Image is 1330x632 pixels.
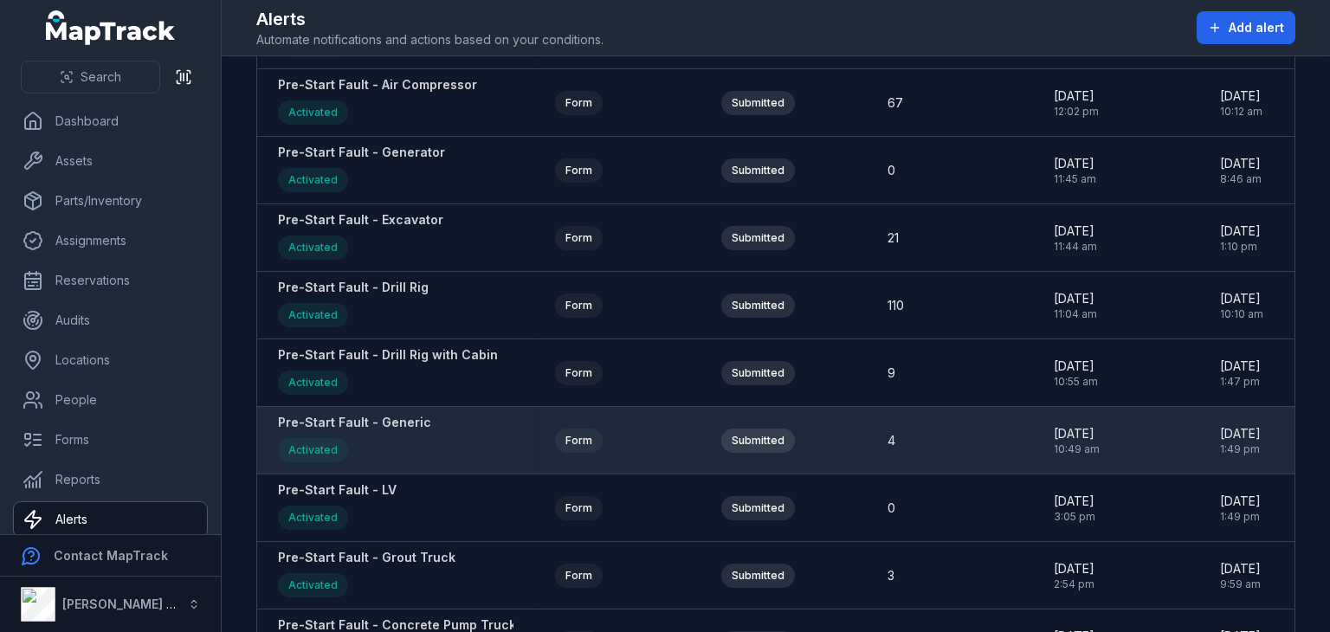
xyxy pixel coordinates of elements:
span: 10:12 am [1220,105,1262,119]
span: 10:10 am [1220,307,1263,321]
time: 5/9/2025, 12:02:28 PM [1054,87,1099,119]
time: 5/7/2025, 2:54:30 PM [1054,560,1094,591]
a: Assignments [14,223,207,258]
span: [DATE] [1054,425,1100,442]
span: 8:46 am [1220,172,1262,186]
span: 1:49 pm [1220,442,1261,456]
div: Activated [278,235,348,260]
a: Pre-Start Fault - GenericActivated [278,414,431,467]
span: Add alert [1229,19,1284,36]
span: [DATE] [1220,425,1261,442]
div: Form [555,361,603,385]
time: 10/7/2025, 1:49:55 PM [1220,493,1261,524]
time: 5/8/2025, 10:49:54 AM [1054,425,1100,456]
span: Automate notifications and actions based on your conditions. [256,31,604,48]
div: Activated [278,303,348,327]
span: Search [81,68,121,86]
span: [DATE] [1054,358,1098,375]
div: Form [555,496,603,520]
span: 3 [888,567,894,584]
span: [DATE] [1054,87,1099,105]
span: 12:02 pm [1054,105,1099,119]
span: 10:49 am [1054,442,1100,456]
time: 5/8/2025, 11:44:14 AM [1054,222,1097,254]
a: Assets [14,144,207,178]
span: [DATE] [1220,290,1263,307]
time: 5/7/2025, 3:05:05 PM [1054,493,1095,524]
div: Form [555,158,603,183]
span: [DATE] [1220,560,1261,577]
time: 5/8/2025, 11:04:03 AM [1054,290,1097,321]
span: [DATE] [1220,87,1262,105]
span: [DATE] [1220,155,1262,172]
h2: Alerts [256,7,604,31]
span: [DATE] [1220,358,1261,375]
strong: Pre-Start Fault - Drill Rig [278,279,429,296]
div: Form [555,293,603,318]
span: 0 [888,162,895,179]
a: Dashboard [14,104,207,139]
div: Form [555,226,603,250]
strong: [PERSON_NAME] Group [62,597,204,611]
a: Parts/Inventory [14,184,207,218]
span: 9:59 am [1220,577,1261,591]
div: Activated [278,168,348,192]
a: Pre-Start Fault - Grout TruckActivated [278,549,455,602]
span: 11:44 am [1054,240,1097,254]
div: Submitted [721,564,795,588]
div: Submitted [721,158,795,183]
a: Audits [14,303,207,338]
span: 10:55 am [1054,375,1098,389]
button: Add alert [1197,11,1295,44]
strong: Pre-Start Fault - LV [278,481,397,499]
span: 11:04 am [1054,307,1097,321]
span: 21 [888,229,899,247]
a: Pre-Start Fault - Air CompressorActivated [278,76,477,129]
button: Search [21,61,160,94]
a: Reports [14,462,207,497]
div: Activated [278,100,348,125]
time: 5/8/2025, 10:55:37 AM [1054,358,1098,389]
time: 5/9/2025, 11:45:34 AM [1054,155,1096,186]
div: Submitted [721,293,795,318]
span: [DATE] [1220,493,1261,510]
time: 10/7/2025, 1:49:08 PM [1220,425,1261,456]
div: Submitted [721,496,795,520]
time: 10/13/2025, 1:10:06 PM [1220,222,1261,254]
div: Form [555,429,603,453]
span: 9 [888,364,895,382]
span: 1:10 pm [1220,240,1261,254]
div: Form [555,564,603,588]
span: 4 [888,432,895,449]
a: Pre-Start Fault - Drill RigActivated [278,279,429,332]
span: [DATE] [1054,155,1096,172]
time: 10/8/2025, 8:46:35 AM [1220,155,1262,186]
a: Alerts [14,502,207,537]
span: 3:05 pm [1054,510,1095,524]
span: [DATE] [1054,290,1097,307]
div: Submitted [721,91,795,115]
span: [DATE] [1220,222,1261,240]
strong: Pre-Start Fault - Grout Truck [278,549,455,566]
a: Locations [14,343,207,377]
a: Reservations [14,263,207,298]
strong: Pre-Start Fault - Air Compressor [278,76,477,94]
div: Activated [278,573,348,597]
span: 2:54 pm [1054,577,1094,591]
div: Submitted [721,226,795,250]
strong: Pre-Start Fault - Generic [278,414,431,431]
time: 5/22/2025, 9:59:47 AM [1220,560,1261,591]
span: 67 [888,94,903,112]
div: Form [555,91,603,115]
strong: Contact MapTrack [54,548,168,563]
a: Pre-Start Fault - GeneratorActivated [278,144,445,197]
span: [DATE] [1054,222,1097,240]
strong: Pre-Start Fault - Generator [278,144,445,161]
time: 10/8/2025, 10:12:16 AM [1220,87,1262,119]
a: MapTrack [46,10,176,45]
div: Submitted [721,429,795,453]
span: 11:45 am [1054,172,1096,186]
div: Activated [278,438,348,462]
div: Activated [278,371,348,395]
time: 10/8/2025, 10:10:35 AM [1220,290,1263,321]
